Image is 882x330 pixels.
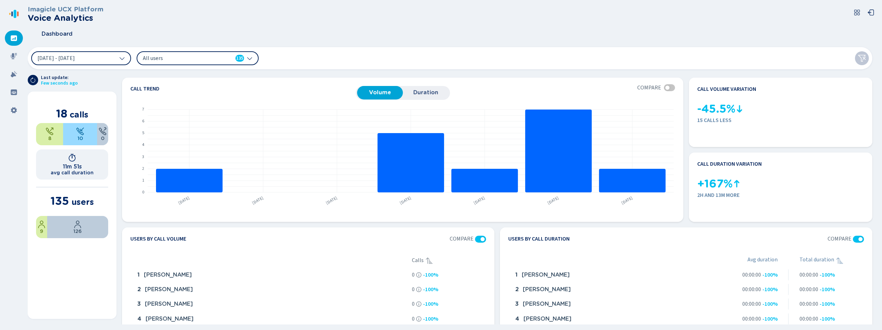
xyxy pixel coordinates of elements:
svg: unknown-call [98,127,107,136]
span: -100% [762,301,778,307]
span: All users [143,54,223,62]
div: 0% [97,123,108,145]
div: Settings [5,103,23,118]
span: 0 [412,286,415,293]
button: Volume [357,86,403,99]
text: [DATE] [620,195,634,206]
div: Sorted ascending, click to sort descending [836,257,844,265]
svg: kpi-up [733,180,741,188]
h4: Call trend [130,86,356,92]
svg: arrow-clockwise [30,77,36,83]
svg: telephone-outbound [45,127,54,136]
svg: chevron-down [119,55,125,61]
span: -100% [820,316,835,322]
span: 135 [51,194,69,208]
text: [DATE] [473,195,486,206]
span: -100% [423,272,438,278]
span: Avg duration [747,257,778,265]
span: [PERSON_NAME] [144,272,192,278]
div: Adrian Chelen [135,284,409,295]
span: Total duration [799,257,834,265]
svg: dashboard-filled [10,35,17,42]
h1: 11m 51s [63,163,82,170]
button: Clear filters [855,51,869,65]
span: 1 [515,272,518,278]
text: 5 [142,130,144,136]
svg: sortAscending [425,257,433,265]
svg: info-circle [416,316,422,322]
div: Andrea Rivaben [512,313,710,325]
span: [DATE] - [DATE] [37,55,75,61]
span: Duration [406,89,445,96]
span: -100% [423,316,438,322]
span: 3 [515,301,519,307]
span: 4 [515,316,519,322]
button: [DATE] - [DATE] [31,51,131,65]
div: Abdullah Qasem [512,269,710,281]
div: Alexa Gray [135,298,409,310]
span: [PERSON_NAME] [523,286,571,293]
svg: telephone-inbound [76,127,84,136]
span: 00:00:00 [742,286,761,293]
svg: sortAscending [836,257,844,265]
span: 2h and 13m more [697,192,864,198]
div: 93.33% [47,216,108,238]
svg: chevron-down [247,55,252,61]
span: [PERSON_NAME] [522,272,570,278]
span: 9 [40,228,43,234]
span: 2 [515,286,519,293]
text: [DATE] [546,195,560,206]
text: 2 [142,166,144,172]
div: Adrian Chelen [512,284,710,295]
span: -45.5% [697,103,735,115]
text: 3 [142,154,144,160]
button: Duration [403,86,449,99]
span: Few seconds ago [41,80,78,86]
text: [DATE] [251,195,265,206]
span: 15 calls less [697,117,864,123]
svg: alarm-filled [10,71,17,78]
div: Calls [412,257,486,265]
span: Calls [412,257,424,263]
span: +167% [697,177,733,190]
div: Alarms [5,67,23,82]
span: 00:00:00 [742,272,761,278]
span: -100% [762,272,778,278]
span: [PERSON_NAME] [146,316,193,322]
span: -100% [762,316,778,322]
span: 135 [236,55,243,62]
span: Dashboard [42,31,72,37]
div: Recordings [5,49,23,64]
span: 0 [412,272,415,278]
span: 1 [137,272,140,278]
text: 7 [142,106,144,112]
span: -100% [423,286,438,293]
div: Abdullah Qasem [135,269,409,281]
span: [PERSON_NAME] [145,286,193,293]
div: Groups [5,85,23,100]
svg: info-circle [416,272,422,278]
h4: Call duration variation [697,161,762,167]
span: calls [70,110,88,120]
span: 18 [56,107,67,120]
svg: funnel-disabled [858,54,866,62]
span: 4 [137,316,141,322]
span: 3 [137,301,141,307]
span: 2 [137,286,141,293]
div: Alexa Gray [512,298,710,310]
svg: kpi-down [735,105,744,113]
span: Compare [637,85,661,91]
svg: groups-filled [10,89,17,96]
svg: user-profile [37,220,46,228]
span: Compare [828,236,851,242]
span: -100% [820,301,835,307]
span: Compare [450,236,474,242]
h4: Call volume variation [697,86,756,92]
span: -100% [423,301,438,307]
span: 0 [412,301,415,307]
text: [DATE] [399,195,412,206]
h2: Voice Analytics [28,13,103,23]
span: 00:00:00 [799,286,818,293]
span: -100% [820,286,835,293]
